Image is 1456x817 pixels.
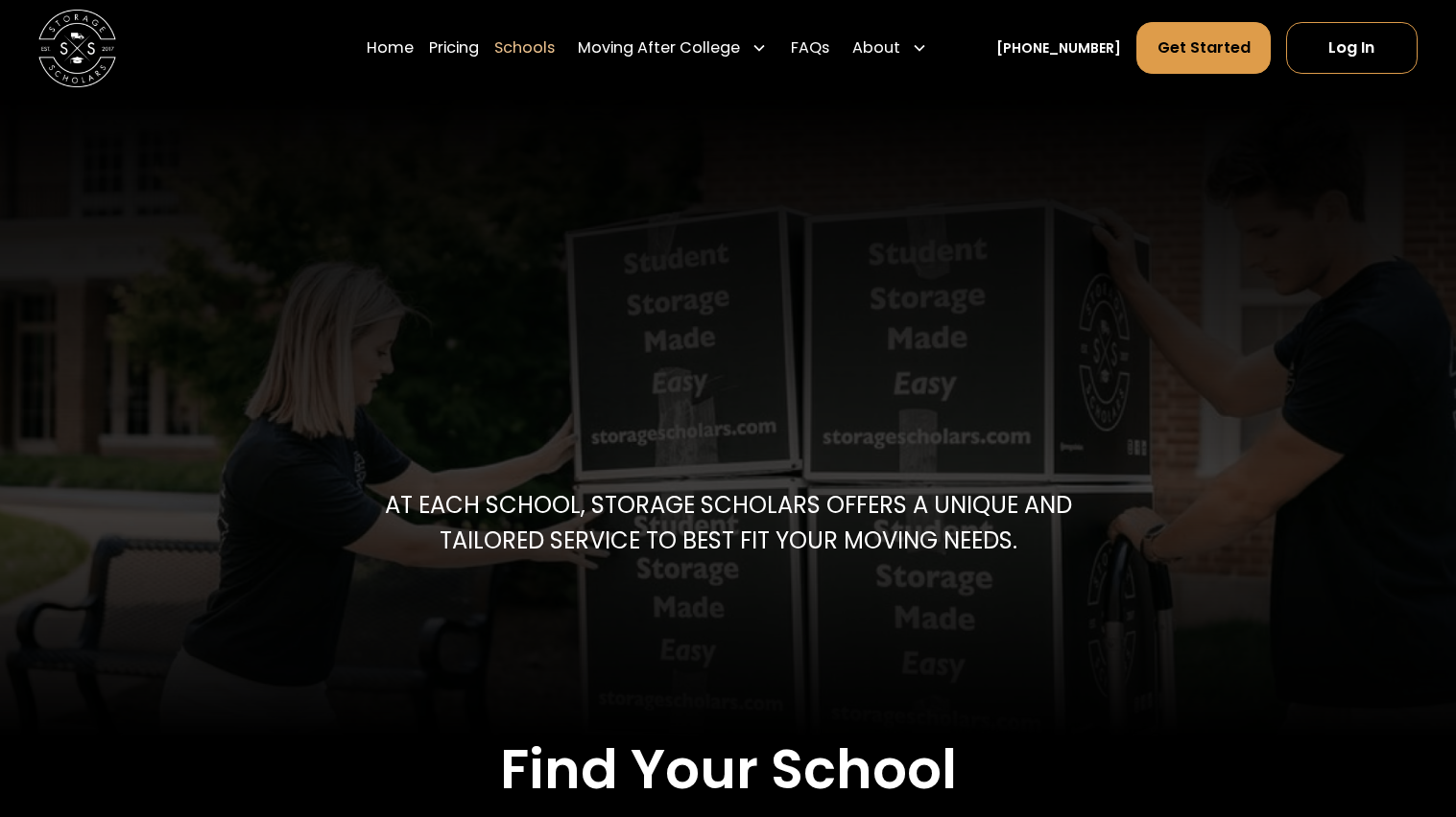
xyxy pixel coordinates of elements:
img: Storage Scholars main logo [38,10,116,87]
a: Get Started [1136,22,1270,74]
a: FAQs [791,21,829,75]
a: [PHONE_NUMBER] [996,38,1121,58]
div: About [852,36,900,59]
a: Log In [1286,22,1418,74]
div: About [845,21,935,75]
p: At each school, storage scholars offers a unique and tailored service to best fit your Moving needs. [375,488,1080,557]
a: Pricing [429,21,479,75]
a: Schools [494,21,555,75]
div: Moving After College [578,36,740,59]
div: Moving After College [570,21,775,75]
h2: Find Your School [38,737,1417,803]
a: Home [367,21,414,75]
